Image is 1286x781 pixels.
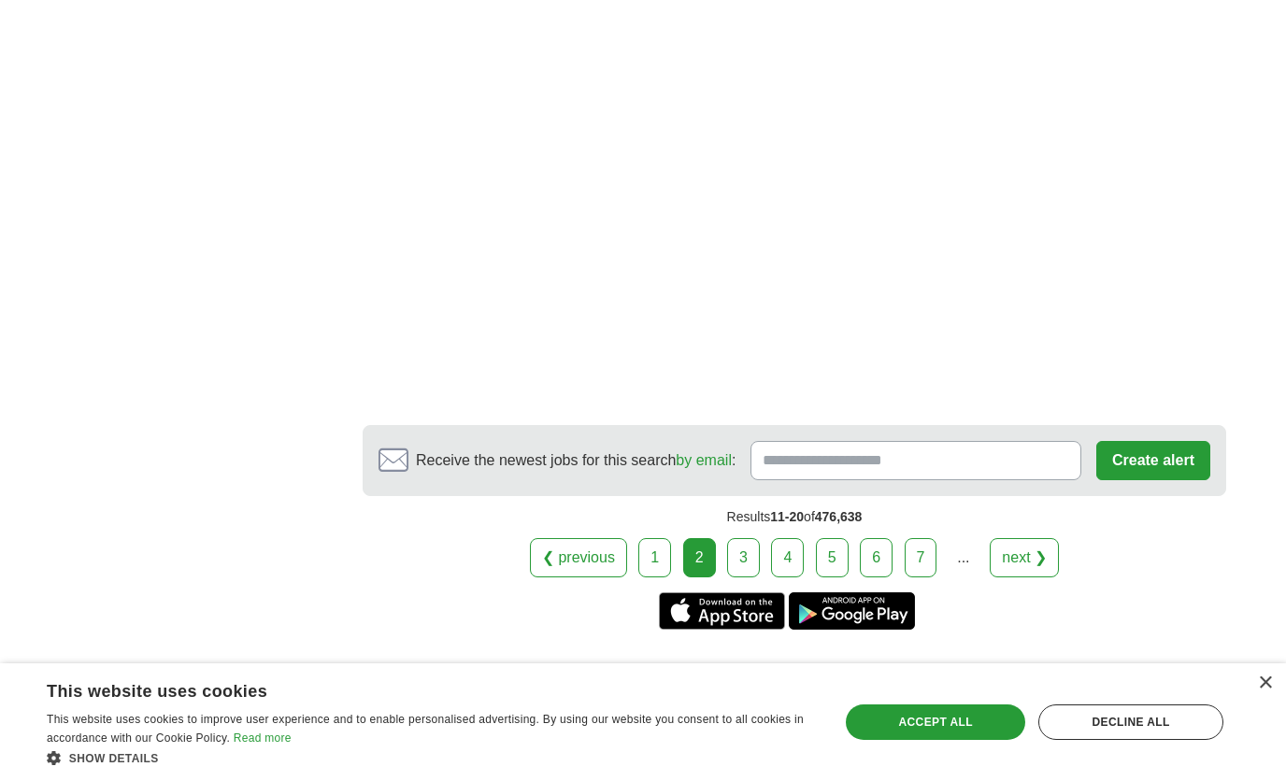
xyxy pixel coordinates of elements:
[846,704,1025,740] div: Accept all
[69,752,159,765] span: Show details
[1096,441,1210,480] button: Create alert
[860,538,893,577] a: 6
[1038,704,1223,740] div: Decline all
[816,538,849,577] a: 5
[1258,676,1272,690] div: Close
[659,592,785,630] a: Get the iPhone app
[47,713,804,745] span: This website uses cookies to improve user experience and to enable personalised advertising. By u...
[945,539,982,576] div: ...
[770,509,804,524] span: 11-20
[47,674,769,703] div: This website uses cookies
[727,538,760,577] a: 3
[771,538,804,577] a: 4
[416,449,736,472] span: Receive the newest jobs for this search :
[815,509,863,524] span: 476,638
[789,592,915,630] a: Get the Android app
[47,748,816,767] div: Show details
[990,538,1059,577] a: next ❯
[363,496,1226,538] div: Results of
[638,538,671,577] a: 1
[683,538,716,577] div: 2
[676,452,732,468] a: by email
[530,538,627,577] a: ❮ previous
[905,538,937,577] a: 7
[234,731,292,745] a: Read more, opens a new window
